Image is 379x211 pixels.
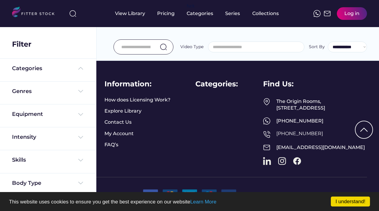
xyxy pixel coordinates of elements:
[12,179,41,187] div: Body Type
[263,79,294,89] div: Find Us:
[225,10,240,17] div: Series
[12,133,36,141] div: Intensity
[77,88,84,95] img: Frame%20%284%29.svg
[69,10,76,17] img: search-normal%203.svg
[180,44,203,50] div: Video Type
[276,131,323,136] a: [PHONE_NUMBER]
[12,110,43,118] div: Equipment
[12,88,32,95] div: Genres
[190,199,216,205] a: Learn More
[104,108,141,114] a: Explore Library
[331,197,370,206] a: I understand!
[104,97,170,103] a: How does Licensing Work?
[309,44,325,50] div: Sort By
[276,98,367,112] div: The Origin Rooms, [STREET_ADDRESS]
[160,43,167,51] img: search-normal.svg
[104,119,132,126] a: Contact Us
[77,157,84,164] img: Frame%20%284%29.svg
[77,111,84,118] img: Frame%20%284%29.svg
[356,121,372,138] img: Group%201000002322%20%281%29.svg
[313,10,321,17] img: meteor-icons_whatsapp%20%281%29.svg
[276,144,365,150] a: [EMAIL_ADDRESS][DOMAIN_NAME]
[77,134,84,141] img: Frame%20%284%29.svg
[195,79,238,89] div: Categories:
[263,131,270,138] img: Frame%2050.svg
[12,65,42,72] div: Categories
[187,10,213,17] div: Categories
[263,144,270,151] img: Frame%2051.svg
[12,156,27,164] div: Skills
[143,189,158,199] img: 1.png
[77,179,84,187] img: Frame%20%284%29.svg
[163,189,178,199] img: 2.png
[115,10,145,17] div: View Library
[187,3,194,9] div: fvck
[104,79,151,89] div: Information:
[333,191,367,197] a: Privacy Policy
[77,65,84,72] img: Frame%20%285%29.svg
[280,191,327,197] a: Terms & Conditions
[104,141,120,148] a: FAQ’s
[263,98,270,105] img: Frame%2049.svg
[324,10,331,17] img: Frame%2051.svg
[252,10,279,17] div: Collections
[12,39,31,49] div: Filter
[104,130,134,137] a: My Account
[12,7,60,19] img: LOGO.svg
[157,10,175,17] div: Pricing
[344,10,359,17] div: Log in
[9,199,370,204] p: This website uses cookies to ensure you get the best experience on our website
[276,118,367,124] div: [PHONE_NUMBER]
[263,117,270,125] img: meteor-icons_whatsapp%20%281%29.svg
[202,189,217,199] img: 3.png
[221,189,236,199] img: 9.png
